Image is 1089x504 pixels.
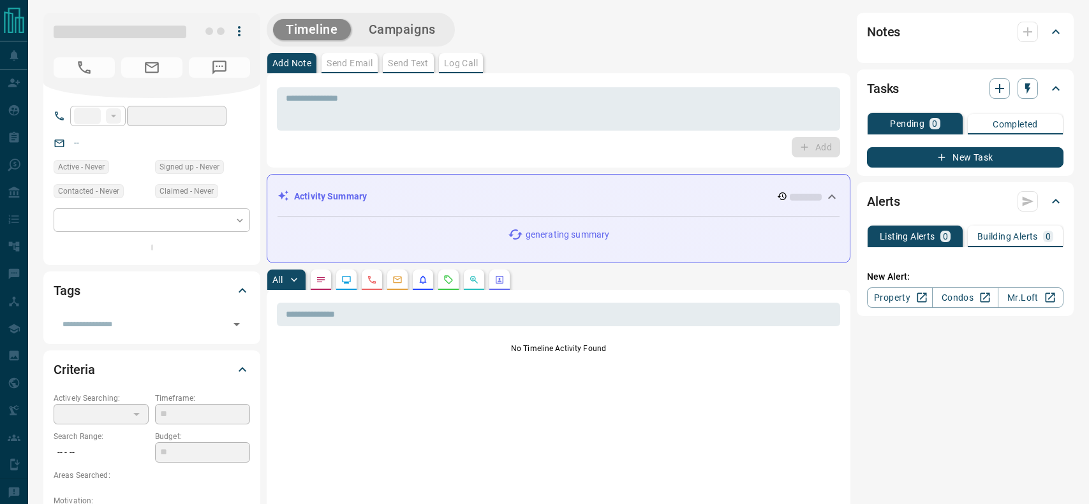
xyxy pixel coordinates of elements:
div: Criteria [54,354,250,385]
p: Pending [890,119,924,128]
p: Budget: [155,431,250,442]
p: All [272,275,283,284]
p: Areas Searched: [54,470,250,481]
svg: Calls [367,275,377,285]
p: Activity Summary [294,190,367,203]
p: -- - -- [54,442,149,463]
p: generating summary [526,228,609,241]
button: Campaigns [356,19,448,40]
span: Claimed - Never [159,185,214,198]
h2: Notes [867,22,900,42]
h2: Tasks [867,78,899,99]
div: Alerts [867,186,1063,217]
p: Building Alerts [977,232,1038,241]
svg: Requests [443,275,454,285]
span: Signed up - Never [159,161,219,173]
p: Listing Alerts [880,232,935,241]
a: Condos [932,287,998,308]
p: Timeframe: [155,392,250,404]
svg: Opportunities [469,275,479,285]
button: Open [228,315,246,333]
svg: Emails [392,275,403,285]
p: 0 [943,232,948,241]
span: Contacted - Never [58,185,119,198]
p: Completed [993,120,1038,129]
div: Tasks [867,73,1063,104]
svg: Notes [316,275,326,285]
span: No Number [54,57,115,78]
div: Notes [867,17,1063,47]
span: Active - Never [58,161,105,173]
h2: Tags [54,280,80,301]
a: Property [867,287,933,308]
button: New Task [867,147,1063,168]
button: Timeline [273,19,351,40]
p: 0 [932,119,937,128]
p: Actively Searching: [54,392,149,404]
p: Add Note [272,59,311,68]
svg: Listing Alerts [418,275,428,285]
div: Tags [54,275,250,306]
span: No Email [121,57,182,78]
svg: Lead Browsing Activity [341,275,352,285]
p: No Timeline Activity Found [277,343,840,354]
h2: Alerts [867,191,900,212]
p: New Alert: [867,270,1063,284]
h2: Criteria [54,359,95,380]
div: Activity Summary [278,185,840,208]
a: -- [74,138,79,148]
p: 0 [1046,232,1051,241]
svg: Agent Actions [494,275,505,285]
a: Mr.Loft [998,287,1063,308]
p: Search Range: [54,431,149,442]
span: No Number [189,57,250,78]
